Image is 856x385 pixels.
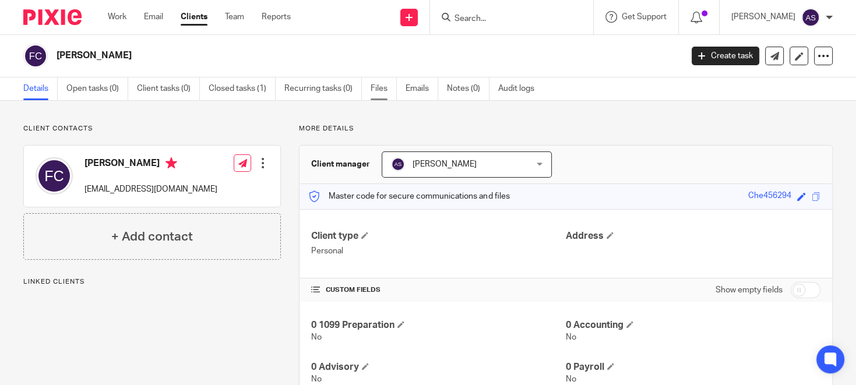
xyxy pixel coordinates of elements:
[692,47,759,65] a: Create task
[57,50,551,62] h2: [PERSON_NAME]
[23,9,82,25] img: Pixie
[36,157,73,195] img: svg%3E
[311,245,566,257] p: Personal
[23,77,58,100] a: Details
[748,190,791,203] div: Che456294
[391,157,405,171] img: svg%3E
[498,77,543,100] a: Audit logs
[311,375,322,383] span: No
[716,284,783,296] label: Show empty fields
[111,228,193,246] h4: + Add contact
[447,77,489,100] a: Notes (0)
[413,160,477,168] span: [PERSON_NAME]
[23,124,281,133] p: Client contacts
[262,11,291,23] a: Reports
[371,77,397,100] a: Files
[566,361,820,373] h4: 0 Payroll
[311,285,566,295] h4: CUSTOM FIELDS
[144,11,163,23] a: Email
[308,190,509,202] p: Master code for secure communications and files
[165,157,177,169] i: Primary
[566,230,820,242] h4: Address
[23,44,48,68] img: svg%3E
[311,158,370,170] h3: Client manager
[566,319,820,331] h4: 0 Accounting
[66,77,128,100] a: Open tasks (0)
[137,77,200,100] a: Client tasks (0)
[84,183,217,195] p: [EMAIL_ADDRESS][DOMAIN_NAME]
[801,8,820,27] img: svg%3E
[453,14,558,24] input: Search
[108,11,126,23] a: Work
[566,375,576,383] span: No
[299,124,833,133] p: More details
[209,77,276,100] a: Closed tasks (1)
[566,333,576,341] span: No
[622,13,667,21] span: Get Support
[284,77,362,100] a: Recurring tasks (0)
[311,361,566,373] h4: 0 Advisory
[311,319,566,331] h4: 0 1099 Preparation
[731,11,795,23] p: [PERSON_NAME]
[84,157,217,172] h4: [PERSON_NAME]
[311,230,566,242] h4: Client type
[311,333,322,341] span: No
[406,77,438,100] a: Emails
[181,11,207,23] a: Clients
[225,11,244,23] a: Team
[23,277,281,287] p: Linked clients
